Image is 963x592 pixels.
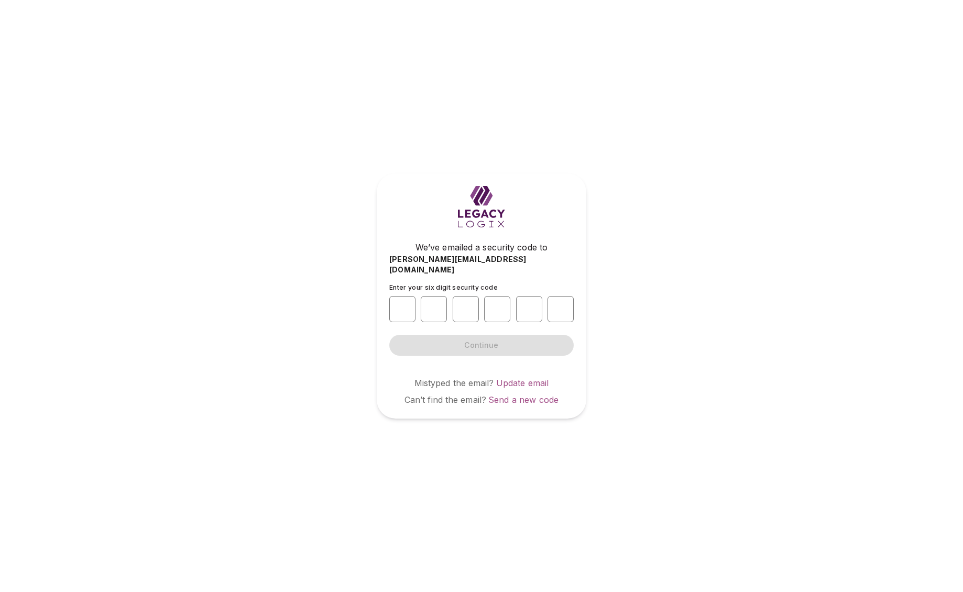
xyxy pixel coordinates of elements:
[496,378,549,388] a: Update email
[488,394,559,405] a: Send a new code
[404,394,486,405] span: Can’t find the email?
[415,241,548,254] span: We’ve emailed a security code to
[389,283,498,291] span: Enter your six digit security code
[389,254,574,275] span: [PERSON_NAME][EMAIL_ADDRESS][DOMAIN_NAME]
[414,378,494,388] span: Mistyped the email?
